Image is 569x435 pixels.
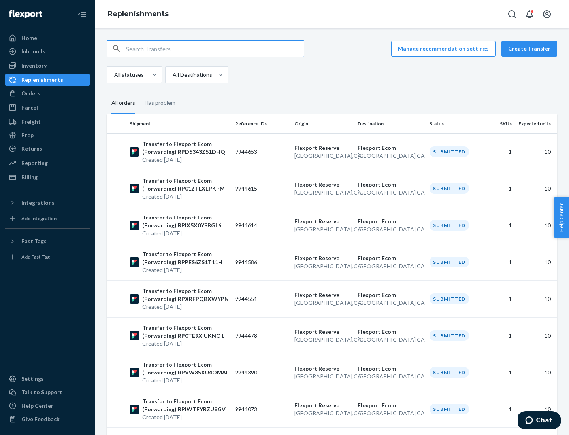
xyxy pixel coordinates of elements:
[21,89,40,97] div: Orders
[554,197,569,238] button: Help Center
[142,193,229,200] p: Created [DATE]
[142,340,229,348] p: Created [DATE]
[142,287,229,303] p: Transfer to Flexport Ecom (Forwarding) RPXRFPQBXWYPN
[358,336,423,344] p: [GEOGRAPHIC_DATA] , CA
[145,93,175,113] div: Has problem
[142,140,229,156] p: Transfer to Flexport Ecom (Forwarding) RPD5343Z51DHQ
[515,207,557,244] td: 10
[232,354,291,391] td: 9944390
[142,177,229,193] p: Transfer to Flexport Ecom (Forwarding) RP01ZTLXEPKPM
[430,330,469,341] div: Submitted
[539,6,555,22] button: Open account menu
[5,129,90,142] a: Prep
[74,6,90,22] button: Close Navigation
[142,397,229,413] p: Transfer to Flexport Ecom (Forwarding) RPIWTFYRZU8GV
[294,291,351,299] p: Flexport Reserve
[21,104,38,112] div: Parcel
[294,181,351,189] p: Flexport Reserve
[504,6,520,22] button: Open Search Box
[485,244,515,280] td: 1
[21,145,42,153] div: Returns
[5,235,90,248] button: Fast Tags
[21,237,47,245] div: Fast Tags
[232,114,291,133] th: Reference IDs
[142,229,229,237] p: Created [DATE]
[294,365,351,373] p: Flexport Reserve
[358,189,423,197] p: [GEOGRAPHIC_DATA] , CA
[358,299,423,307] p: [GEOGRAPHIC_DATA] , CA
[5,386,90,399] button: Talk to Support
[358,291,423,299] p: Flexport Ecom
[430,257,469,267] div: Submitted
[142,156,229,164] p: Created [DATE]
[485,391,515,427] td: 1
[294,336,351,344] p: [GEOGRAPHIC_DATA] , CA
[142,376,229,384] p: Created [DATE]
[172,71,173,79] input: All Destinations
[142,324,229,340] p: Transfer to Flexport Ecom (Forwarding) RP0TE9XIUKNO1
[294,144,351,152] p: Flexport Reserve
[5,142,90,155] a: Returns
[5,373,90,385] a: Settings
[5,399,90,412] a: Help Center
[173,71,212,79] div: All Destinations
[21,388,62,396] div: Talk to Support
[5,115,90,128] a: Freight
[101,3,175,26] ol: breadcrumbs
[294,225,351,233] p: [GEOGRAPHIC_DATA] , CA
[5,101,90,114] a: Parcel
[21,131,34,139] div: Prep
[358,328,423,336] p: Flexport Ecom
[391,41,496,57] button: Manage recommendation settings
[515,133,557,170] td: 10
[232,280,291,317] td: 9944551
[294,262,351,270] p: [GEOGRAPHIC_DATA] , CA
[5,87,90,100] a: Orders
[515,317,557,354] td: 10
[515,114,557,133] th: Expected units
[21,76,63,84] div: Replenishments
[142,214,229,229] p: Transfer to Flexport Ecom (Forwarding) RPIX5X0YSBGL6
[294,373,351,380] p: [GEOGRAPHIC_DATA] , CA
[107,9,169,18] a: Replenishments
[5,413,90,426] button: Give Feedback
[232,170,291,207] td: 9944615
[232,244,291,280] td: 9944586
[5,74,90,86] a: Replenishments
[294,217,351,225] p: Flexport Reserve
[485,207,515,244] td: 1
[21,215,57,222] div: Add Integration
[485,317,515,354] td: 1
[358,409,423,417] p: [GEOGRAPHIC_DATA] , CA
[430,146,469,157] div: Submitted
[426,114,486,133] th: Status
[430,183,469,194] div: Submitted
[5,59,90,72] a: Inventory
[358,401,423,409] p: Flexport Ecom
[501,41,557,57] button: Create Transfer
[21,159,48,167] div: Reporting
[5,171,90,183] a: Billing
[485,133,515,170] td: 1
[485,280,515,317] td: 1
[294,299,351,307] p: [GEOGRAPHIC_DATA] , CA
[294,409,351,417] p: [GEOGRAPHIC_DATA] , CA
[5,45,90,58] a: Inbounds
[5,212,90,225] a: Add Integration
[358,217,423,225] p: Flexport Ecom
[142,303,229,311] p: Created [DATE]
[515,170,557,207] td: 10
[142,266,229,274] p: Created [DATE]
[291,114,354,133] th: Origin
[111,93,135,114] div: All orders
[515,391,557,427] td: 10
[9,10,42,18] img: Flexport logo
[21,34,37,42] div: Home
[294,401,351,409] p: Flexport Reserve
[21,173,38,181] div: Billing
[5,157,90,169] a: Reporting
